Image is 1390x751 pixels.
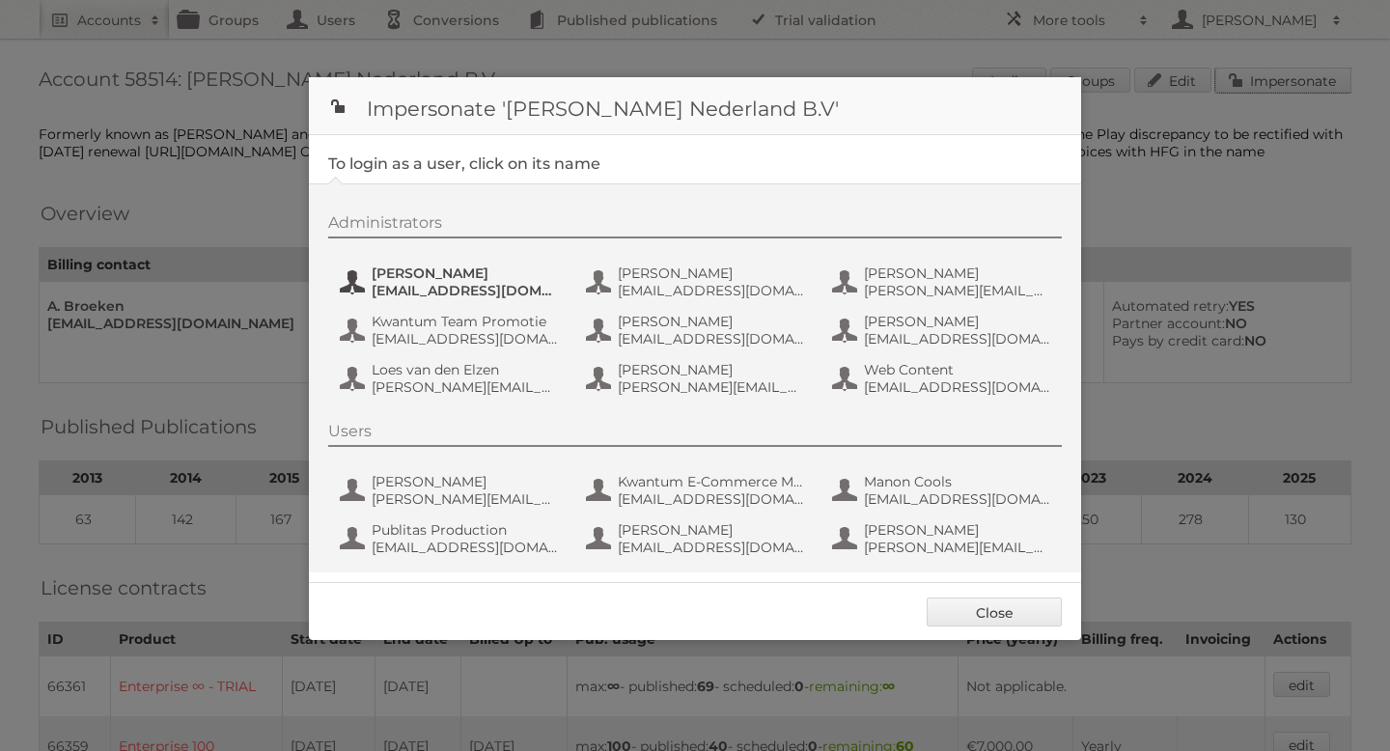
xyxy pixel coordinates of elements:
span: [PERSON_NAME] [618,521,805,539]
span: [PERSON_NAME] [372,473,559,490]
span: [EMAIL_ADDRESS][DOMAIN_NAME] [372,282,559,299]
span: [PERSON_NAME][EMAIL_ADDRESS][DOMAIN_NAME] [618,378,805,396]
button: [PERSON_NAME] [PERSON_NAME][EMAIL_ADDRESS][DOMAIN_NAME] [830,263,1057,301]
button: [PERSON_NAME] [EMAIL_ADDRESS][DOMAIN_NAME] [338,263,565,301]
button: Web Content [EMAIL_ADDRESS][DOMAIN_NAME] [830,359,1057,398]
span: Kwantum E-Commerce Marketing [618,473,805,490]
div: Users [328,422,1062,447]
span: [PERSON_NAME] [372,264,559,282]
span: Loes van den Elzen [372,361,559,378]
button: [PERSON_NAME] [EMAIL_ADDRESS][DOMAIN_NAME] [830,311,1057,349]
h1: Impersonate '[PERSON_NAME] Nederland B.V' [309,77,1081,135]
span: [PERSON_NAME][EMAIL_ADDRESS][DOMAIN_NAME] [372,378,559,396]
button: [PERSON_NAME] [EMAIL_ADDRESS][DOMAIN_NAME] [584,519,811,558]
button: Manon Cools [EMAIL_ADDRESS][DOMAIN_NAME] [830,471,1057,510]
span: [EMAIL_ADDRESS][DOMAIN_NAME] [372,330,559,348]
span: [PERSON_NAME] [864,521,1051,539]
span: [EMAIL_ADDRESS][DOMAIN_NAME] [864,330,1051,348]
span: Manon Cools [864,473,1051,490]
span: Kwantum Team Promotie [372,313,559,330]
span: [PERSON_NAME][EMAIL_ADDRESS][DOMAIN_NAME] [864,539,1051,556]
button: [PERSON_NAME] [PERSON_NAME][EMAIL_ADDRESS][DOMAIN_NAME] [584,359,811,398]
button: [PERSON_NAME] [PERSON_NAME][EMAIL_ADDRESS][DOMAIN_NAME] [830,519,1057,558]
button: [PERSON_NAME] [EMAIL_ADDRESS][DOMAIN_NAME] [584,311,811,349]
span: [EMAIL_ADDRESS][DOMAIN_NAME] [864,378,1051,396]
span: [PERSON_NAME] [864,313,1051,330]
span: [PERSON_NAME][EMAIL_ADDRESS][DOMAIN_NAME] [372,490,559,508]
legend: To login as a user, click on its name [328,154,600,173]
span: [PERSON_NAME] [864,264,1051,282]
button: [PERSON_NAME] [EMAIL_ADDRESS][DOMAIN_NAME] [584,263,811,301]
span: [PERSON_NAME] [618,361,805,378]
button: Publitas Production [EMAIL_ADDRESS][DOMAIN_NAME] [338,519,565,558]
span: Web Content [864,361,1051,378]
span: [PERSON_NAME] [618,264,805,282]
span: [EMAIL_ADDRESS][DOMAIN_NAME] [372,539,559,556]
span: [EMAIL_ADDRESS][DOMAIN_NAME] [618,282,805,299]
span: [EMAIL_ADDRESS][DOMAIN_NAME] [618,330,805,348]
span: [EMAIL_ADDRESS][DOMAIN_NAME] [618,490,805,508]
a: Close [927,598,1062,626]
button: [PERSON_NAME] [PERSON_NAME][EMAIL_ADDRESS][DOMAIN_NAME] [338,471,565,510]
span: Publitas Production [372,521,559,539]
button: Kwantum E-Commerce Marketing [EMAIL_ADDRESS][DOMAIN_NAME] [584,471,811,510]
button: Kwantum Team Promotie [EMAIL_ADDRESS][DOMAIN_NAME] [338,311,565,349]
span: [PERSON_NAME] [618,313,805,330]
span: [PERSON_NAME][EMAIL_ADDRESS][DOMAIN_NAME] [864,282,1051,299]
span: [EMAIL_ADDRESS][DOMAIN_NAME] [864,490,1051,508]
span: [EMAIL_ADDRESS][DOMAIN_NAME] [618,539,805,556]
div: Administrators [328,213,1062,238]
button: Loes van den Elzen [PERSON_NAME][EMAIL_ADDRESS][DOMAIN_NAME] [338,359,565,398]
